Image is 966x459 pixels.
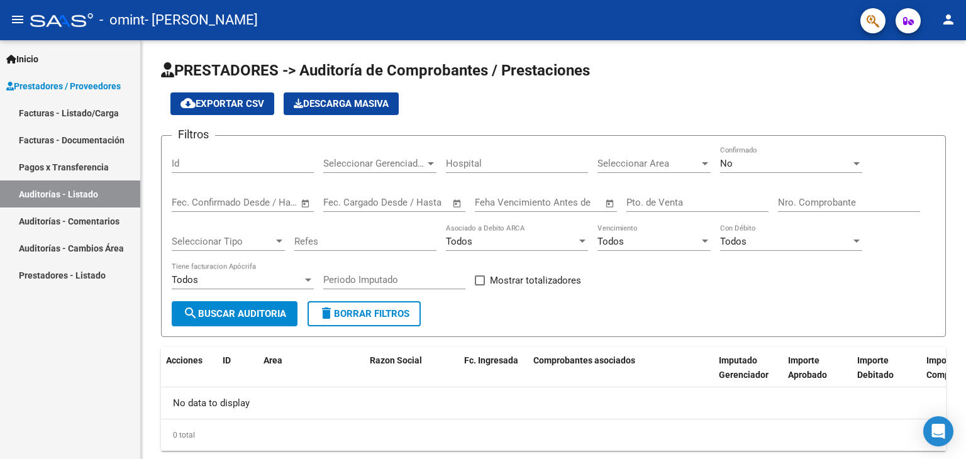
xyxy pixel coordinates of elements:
[720,236,747,247] span: Todos
[183,308,286,319] span: Buscar Auditoria
[370,355,422,365] span: Razon Social
[258,347,347,402] datatable-header-cell: Area
[180,96,196,111] mat-icon: cloud_download
[719,355,769,380] span: Imputado Gerenciador
[533,355,635,365] span: Comprobantes asociados
[172,126,215,143] h3: Filtros
[172,197,223,208] input: Fecha inicio
[720,158,733,169] span: No
[446,236,472,247] span: Todos
[166,355,203,365] span: Acciones
[365,347,459,402] datatable-header-cell: Razon Social
[597,158,699,169] span: Seleccionar Area
[161,62,590,79] span: PRESTADORES -> Auditoría de Comprobantes / Prestaciones
[308,301,421,326] button: Borrar Filtros
[603,196,618,211] button: Open calendar
[923,416,953,446] div: Open Intercom Messenger
[783,347,852,402] datatable-header-cell: Importe Aprobado
[161,347,218,402] datatable-header-cell: Acciones
[172,301,297,326] button: Buscar Auditoria
[10,12,25,27] mat-icon: menu
[294,98,389,109] span: Descarga Masiva
[161,419,946,451] div: 0 total
[450,196,465,211] button: Open calendar
[172,274,198,285] span: Todos
[319,306,334,321] mat-icon: delete
[145,6,258,34] span: - [PERSON_NAME]
[852,347,921,402] datatable-header-cell: Importe Debitado
[180,98,264,109] span: Exportar CSV
[264,355,282,365] span: Area
[319,308,409,319] span: Borrar Filtros
[6,52,38,66] span: Inicio
[6,79,121,93] span: Prestadores / Proveedores
[170,92,274,115] button: Exportar CSV
[299,196,313,211] button: Open calendar
[386,197,447,208] input: Fecha fin
[234,197,295,208] input: Fecha fin
[161,387,946,419] div: No data to display
[284,92,399,115] app-download-masive: Descarga masiva de comprobantes (adjuntos)
[464,355,518,365] span: Fc. Ingresada
[857,355,894,380] span: Importe Debitado
[459,347,528,402] datatable-header-cell: Fc. Ingresada
[788,355,827,380] span: Importe Aprobado
[597,236,624,247] span: Todos
[172,236,274,247] span: Seleccionar Tipo
[183,306,198,321] mat-icon: search
[99,6,145,34] span: - omint
[490,273,581,288] span: Mostrar totalizadores
[528,347,714,402] datatable-header-cell: Comprobantes asociados
[284,92,399,115] button: Descarga Masiva
[941,12,956,27] mat-icon: person
[218,347,258,402] datatable-header-cell: ID
[323,158,425,169] span: Seleccionar Gerenciador
[223,355,231,365] span: ID
[323,197,374,208] input: Fecha inicio
[714,347,783,402] datatable-header-cell: Imputado Gerenciador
